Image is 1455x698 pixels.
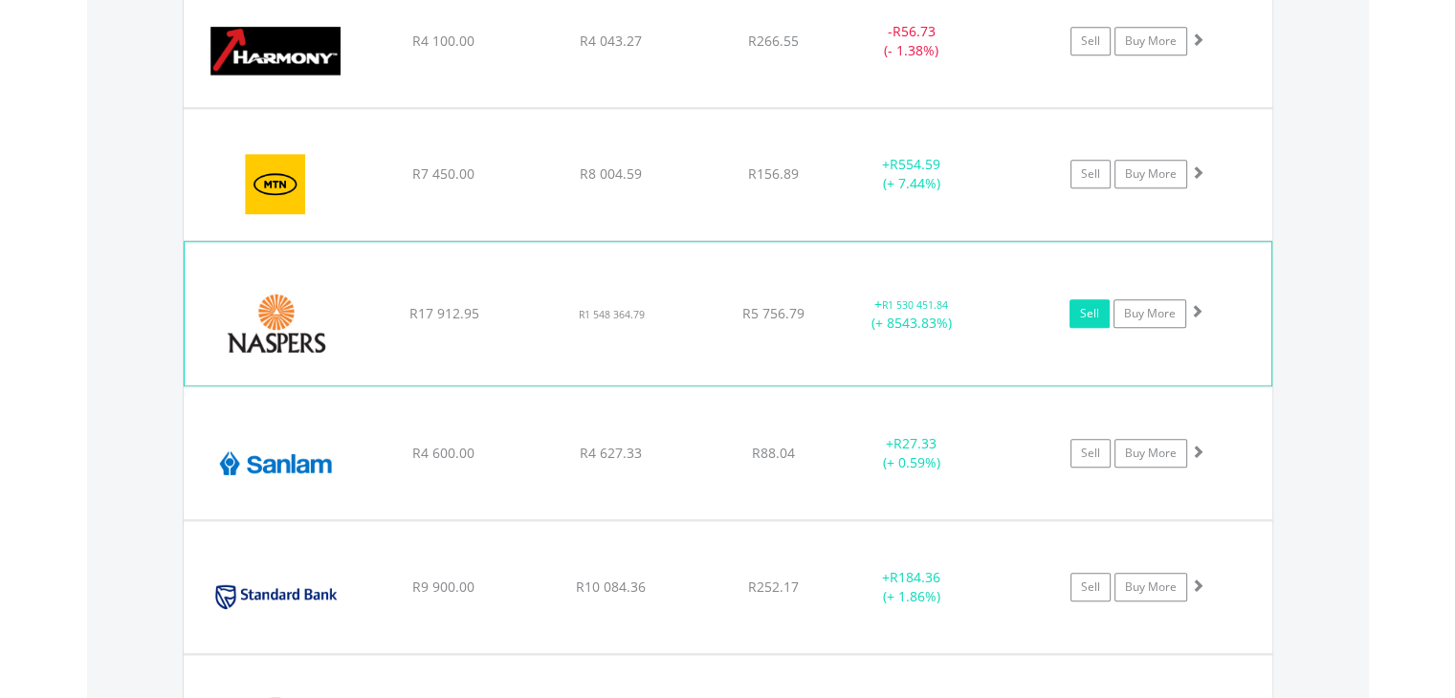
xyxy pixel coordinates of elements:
[748,32,799,50] span: R266.55
[412,164,474,183] span: R7 450.00
[408,304,478,322] span: R17 912.95
[580,32,642,50] span: R4 043.27
[578,308,644,321] span: R1 548 364.79
[1114,160,1187,188] a: Buy More
[1114,573,1187,601] a: Buy More
[893,434,937,452] span: R27.33
[412,32,474,50] span: R4 100.00
[193,545,358,648] img: EQU.ZA.SBK.png
[840,568,984,606] div: + (+ 1.86%)
[840,22,984,60] div: - (- 1.38%)
[839,294,982,333] div: + (+ 8543.83%)
[194,266,359,381] img: EQU.ZA.NPN.png
[412,444,474,462] span: R4 600.00
[1070,573,1111,601] a: Sell
[1069,299,1110,328] a: Sell
[882,298,948,312] span: R1 530 451.84
[1114,27,1187,55] a: Buy More
[1113,299,1186,328] a: Buy More
[890,155,940,173] span: R554.59
[1114,439,1187,468] a: Buy More
[890,568,940,586] span: R184.36
[748,578,799,596] span: R252.17
[576,578,646,596] span: R10 084.36
[193,133,358,235] img: EQU.ZA.MTN.png
[742,304,805,322] span: R5 756.79
[1070,160,1111,188] a: Sell
[1070,27,1111,55] a: Sell
[412,578,474,596] span: R9 900.00
[748,164,799,183] span: R156.89
[893,22,936,40] span: R56.73
[580,444,642,462] span: R4 627.33
[840,434,984,472] div: + (+ 0.59%)
[193,411,358,514] img: EQU.ZA.SLM.png
[752,444,795,462] span: R88.04
[840,155,984,193] div: + (+ 7.44%)
[1070,439,1111,468] a: Sell
[580,164,642,183] span: R8 004.59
